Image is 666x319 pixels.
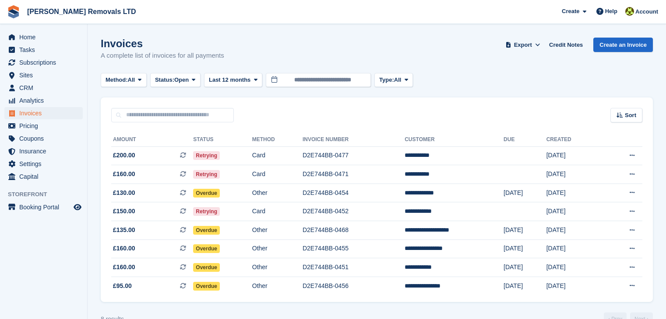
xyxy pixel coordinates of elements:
[405,133,504,147] th: Customer
[101,38,224,49] h1: Invoices
[546,258,602,277] td: [DATE]
[252,146,303,165] td: Card
[4,31,83,43] a: menu
[19,44,72,56] span: Tasks
[546,38,586,52] a: Credit Notes
[111,133,193,147] th: Amount
[504,277,546,295] td: [DATE]
[193,189,220,198] span: Overdue
[303,258,405,277] td: D2E744BB-0451
[546,277,602,295] td: [DATE]
[504,239,546,258] td: [DATE]
[150,73,201,87] button: Status: Open
[19,158,72,170] span: Settings
[19,94,72,107] span: Analytics
[19,31,72,43] span: Home
[113,281,132,291] span: £95.00
[19,201,72,213] span: Booking Portal
[546,184,602,202] td: [DATE]
[4,82,83,94] a: menu
[252,184,303,202] td: Other
[24,4,140,19] a: [PERSON_NAME] Removals LTD
[252,221,303,240] td: Other
[303,146,405,165] td: D2E744BB-0477
[7,5,20,18] img: stora-icon-8386f47178a22dfd0bd8f6a31ec36ba5ce8667c1dd55bd0f319d3a0aa187defe.svg
[72,202,83,212] a: Preview store
[4,145,83,157] a: menu
[303,184,405,202] td: D2E744BB-0454
[113,263,135,272] span: £160.00
[174,76,189,84] span: Open
[193,133,252,147] th: Status
[394,76,402,84] span: All
[546,133,602,147] th: Created
[504,133,546,147] th: Due
[605,7,617,16] span: Help
[514,41,532,49] span: Export
[562,7,579,16] span: Create
[113,188,135,198] span: £130.00
[19,82,72,94] span: CRM
[155,76,174,84] span: Status:
[8,190,87,199] span: Storefront
[4,120,83,132] a: menu
[4,69,83,81] a: menu
[379,76,394,84] span: Type:
[113,151,135,160] span: £200.00
[504,221,546,240] td: [DATE]
[19,107,72,119] span: Invoices
[193,207,220,216] span: Retrying
[252,258,303,277] td: Other
[113,170,135,179] span: £160.00
[303,165,405,184] td: D2E744BB-0471
[252,239,303,258] td: Other
[303,202,405,221] td: D2E744BB-0452
[193,263,220,272] span: Overdue
[374,73,413,87] button: Type: All
[101,51,224,61] p: A complete list of invoices for all payments
[252,202,303,221] td: Card
[113,225,135,235] span: £135.00
[546,221,602,240] td: [DATE]
[635,7,658,16] span: Account
[106,76,128,84] span: Method:
[546,202,602,221] td: [DATE]
[209,76,250,84] span: Last 12 months
[101,73,147,87] button: Method: All
[625,7,634,16] img: Sean Glenn
[113,244,135,253] span: £160.00
[193,282,220,291] span: Overdue
[625,111,636,120] span: Sort
[193,226,220,235] span: Overdue
[504,184,546,202] td: [DATE]
[19,170,72,183] span: Capital
[19,56,72,69] span: Subscriptions
[4,201,83,213] a: menu
[4,44,83,56] a: menu
[4,94,83,107] a: menu
[252,133,303,147] th: Method
[4,56,83,69] a: menu
[252,165,303,184] td: Card
[193,244,220,253] span: Overdue
[546,239,602,258] td: [DATE]
[4,170,83,183] a: menu
[19,145,72,157] span: Insurance
[19,132,72,145] span: Coupons
[204,73,262,87] button: Last 12 months
[303,133,405,147] th: Invoice Number
[193,170,220,179] span: Retrying
[504,38,542,52] button: Export
[593,38,653,52] a: Create an Invoice
[4,107,83,119] a: menu
[113,207,135,216] span: £150.00
[193,151,220,160] span: Retrying
[303,239,405,258] td: D2E744BB-0455
[252,277,303,295] td: Other
[303,277,405,295] td: D2E744BB-0456
[504,258,546,277] td: [DATE]
[4,132,83,145] a: menu
[19,69,72,81] span: Sites
[546,165,602,184] td: [DATE]
[303,221,405,240] td: D2E744BB-0468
